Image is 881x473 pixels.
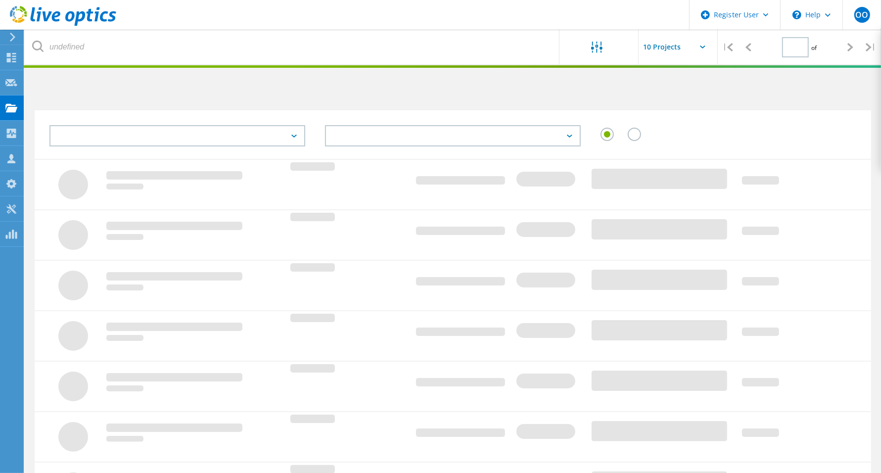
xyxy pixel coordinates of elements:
[25,30,560,64] input: undefined
[792,10,801,19] svg: \n
[718,30,738,65] div: |
[855,11,868,19] span: OO
[861,30,881,65] div: |
[10,21,116,28] a: Live Optics Dashboard
[811,44,817,52] span: of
